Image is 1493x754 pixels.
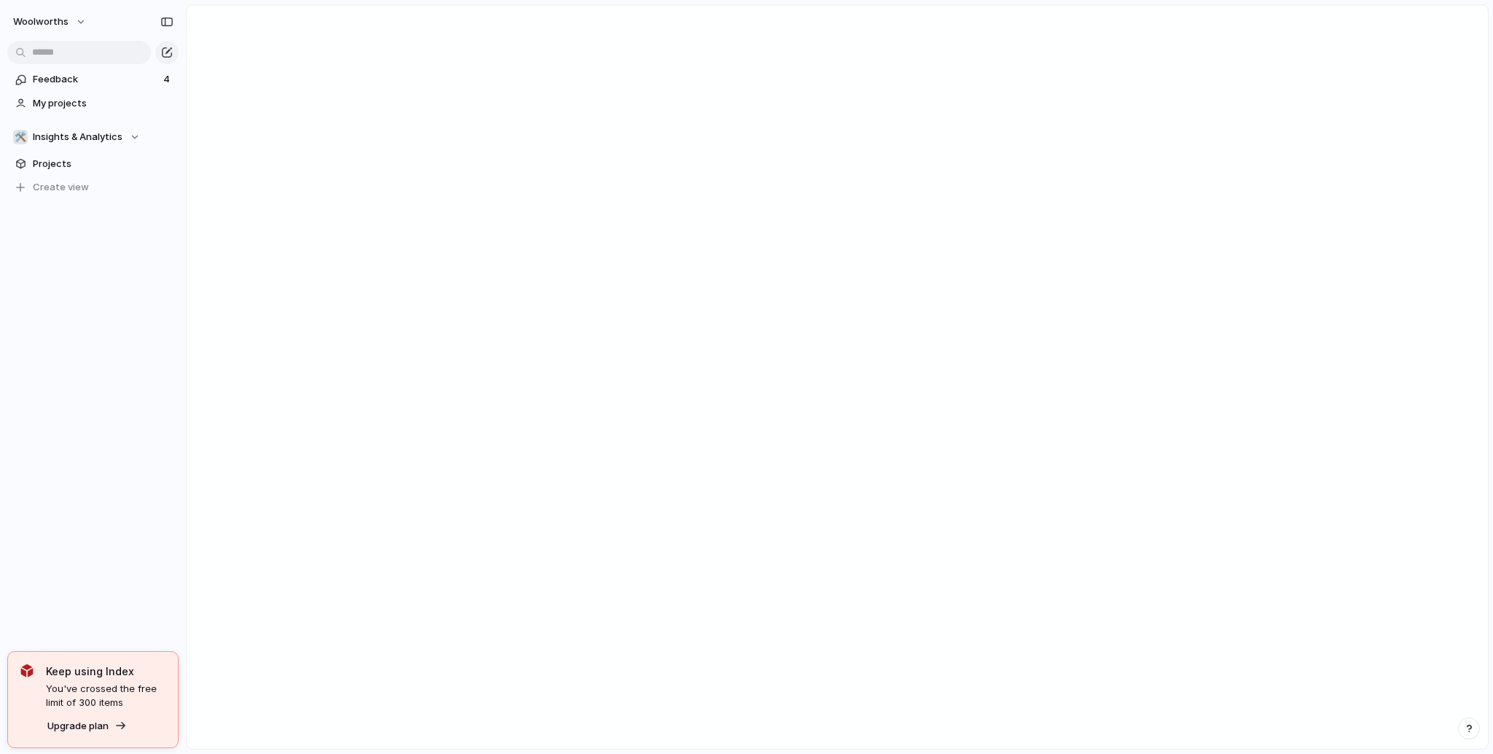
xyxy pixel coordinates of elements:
[7,69,179,90] a: Feedback4
[33,72,159,87] span: Feedback
[13,15,69,29] span: woolworths
[46,682,166,710] span: You've crossed the free limit of 300 items
[46,664,166,679] span: Keep using Index
[7,10,94,34] button: woolworths
[33,180,89,195] span: Create view
[7,176,179,198] button: Create view
[13,130,28,144] div: 🛠️
[163,72,173,87] span: 4
[7,153,179,175] a: Projects
[7,126,179,148] button: 🛠️Insights & Analytics
[33,130,122,144] span: Insights & Analytics
[43,716,131,736] button: Upgrade plan
[47,719,109,734] span: Upgrade plan
[33,157,174,171] span: Projects
[7,93,179,114] a: My projects
[33,96,174,111] span: My projects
